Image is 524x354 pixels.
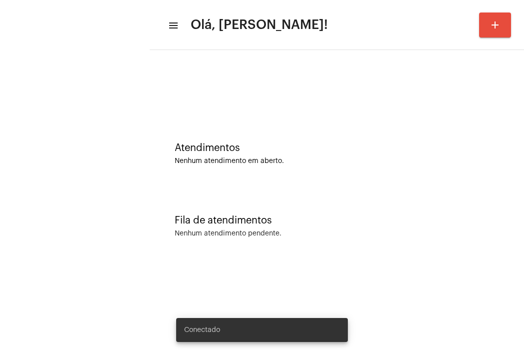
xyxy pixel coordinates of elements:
span: Conectado [184,325,220,335]
div: Atendimentos [175,142,499,153]
div: Nenhum atendimento pendente. [175,230,281,237]
div: Fila de atendimentos [175,215,499,226]
mat-icon: sidenav icon [168,19,178,31]
mat-icon: add [489,19,501,31]
span: Olá, [PERSON_NAME]! [191,17,328,33]
div: Nenhum atendimento em aberto. [175,157,499,165]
